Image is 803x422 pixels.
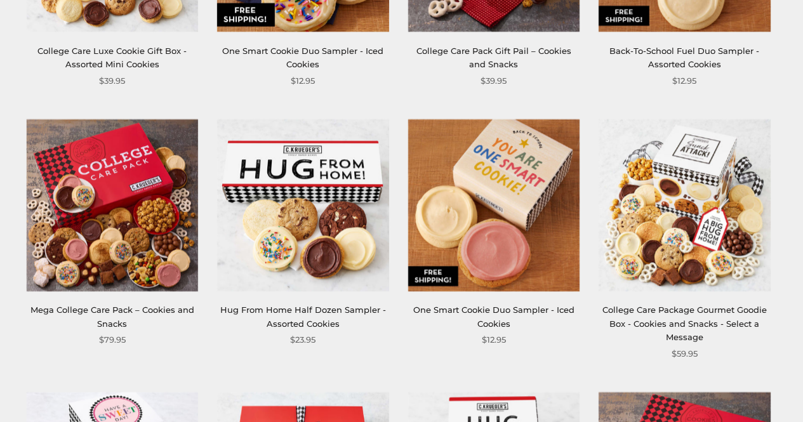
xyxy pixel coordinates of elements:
span: $39.95 [99,74,125,88]
span: $59.95 [672,347,698,360]
a: One Smart Cookie Duo Sampler - Iced Cookies [222,46,383,69]
a: College Care Pack Gift Pail – Cookies and Snacks [416,46,571,69]
img: Hug From Home Half Dozen Sampler - Assorted Cookies [217,119,388,291]
a: College Care Luxe Cookie Gift Box - Assorted Mini Cookies [37,46,187,69]
span: $39.95 [481,74,507,88]
span: $12.95 [291,74,315,88]
span: $12.95 [482,333,506,346]
span: $79.95 [99,333,126,346]
span: $12.95 [672,74,696,88]
a: Hug From Home Half Dozen Sampler - Assorted Cookies [220,305,386,328]
a: One Smart Cookie Duo Sampler - Iced Cookies [413,305,574,328]
a: Back-To-School Fuel Duo Sampler - Assorted Cookies [609,46,759,69]
span: $23.95 [290,333,315,346]
img: One Smart Cookie Duo Sampler - Iced Cookies [408,119,580,291]
img: College Care Package Gourmet Goodie Box - Cookies and Snacks - Select a Message [599,119,770,291]
a: Mega College Care Pack – Cookies and Snacks [30,305,194,328]
img: Mega College Care Pack – Cookies and Snacks [27,119,198,291]
a: College Care Package Gourmet Goodie Box - Cookies and Snacks - Select a Message [602,305,767,342]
